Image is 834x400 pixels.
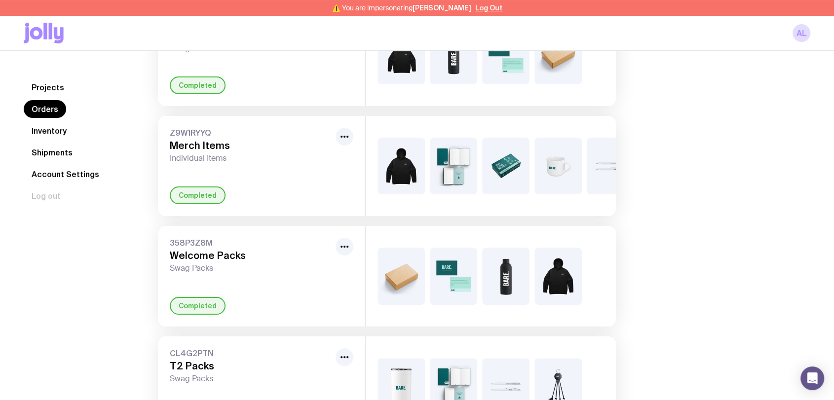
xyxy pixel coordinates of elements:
[170,250,332,261] h3: Welcome Packs
[413,4,471,12] span: [PERSON_NAME]
[170,140,332,151] h3: Merch Items
[800,366,824,390] div: Open Intercom Messenger
[170,153,332,163] span: Individual Items
[24,122,75,140] a: Inventory
[170,297,226,315] div: Completed
[332,4,471,12] span: ⚠️ You are impersonating
[170,374,332,384] span: Swag Packs
[170,76,226,94] div: Completed
[24,78,72,96] a: Projects
[170,263,332,273] span: Swag Packs
[24,165,107,183] a: Account Settings
[170,360,332,372] h3: T2 Packs
[24,100,66,118] a: Orders
[170,128,332,138] span: Z9W1RYYQ
[170,186,226,204] div: Completed
[24,144,80,161] a: Shipments
[24,187,69,205] button: Log out
[170,238,332,248] span: 358P3Z8M
[475,4,502,12] button: Log Out
[170,348,332,358] span: CL4G2PTN
[793,24,810,42] a: AL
